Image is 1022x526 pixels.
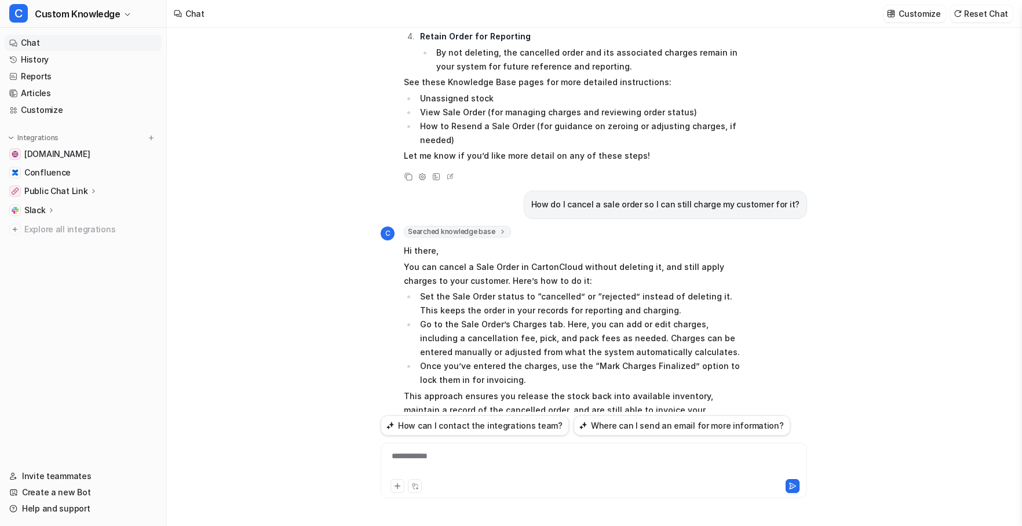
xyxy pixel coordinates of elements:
img: explore all integrations [9,224,21,235]
li: How to Resend a Sale Order (for guidance on zeroing or adjusting charges, if needed) [417,119,743,147]
div: Chat [185,8,205,20]
p: Customize [899,8,940,20]
button: How can I contact the integrations team? [381,415,569,436]
img: Public Chat Link [12,188,19,195]
img: customize [887,9,895,18]
button: Reset Chat [950,5,1013,22]
span: C [9,4,28,23]
li: By not deleting, the cancelled order and its associated charges remain in your system for future ... [433,46,743,74]
li: View Sale Order (for managing charges and reviewing order status) [417,105,743,119]
p: Slack [24,204,46,216]
li: Once you’ve entered the charges, use the “Mark Charges Finalized” option to lock them in for invo... [417,359,743,387]
img: reset [954,9,962,18]
li: Go to the Sale Order’s Charges tab. Here, you can add or edit charges, including a cancellation f... [417,317,743,359]
p: How do I cancel a sale order so I can still charge my customer for it? [531,198,800,211]
img: help.cartoncloud.com [12,151,19,158]
button: Integrations [5,132,62,144]
button: Customize [884,5,945,22]
p: Public Chat Link [24,185,88,197]
a: ConfluenceConfluence [5,165,162,181]
a: Help and support [5,501,162,517]
li: Unassigned stock [417,92,743,105]
span: Explore all integrations [24,220,157,239]
p: Hi there, [404,244,743,258]
button: Where can I send an email for more information? [574,415,790,436]
span: Custom Knowledge [35,6,121,22]
a: Articles [5,85,162,101]
p: Let me know if you’d like more detail on any of these steps! [404,149,743,163]
strong: Retain Order for Reporting [420,31,531,41]
a: Invite teammates [5,468,162,484]
a: History [5,52,162,68]
span: Confluence [24,167,71,178]
p: See these Knowledge Base pages for more detailed instructions: [404,75,743,89]
a: Explore all integrations [5,221,162,238]
a: Chat [5,35,162,51]
a: Create a new Bot [5,484,162,501]
span: [DOMAIN_NAME] [24,148,90,160]
p: You can cancel a Sale Order in CartonCloud without deleting it, and still apply charges to your c... [404,260,743,288]
img: Confluence [12,169,19,176]
a: Customize [5,102,162,118]
p: This approach ensures you release the stock back into available inventory, maintain a record of t... [404,389,743,431]
a: help.cartoncloud.com[DOMAIN_NAME] [5,146,162,162]
img: expand menu [7,134,15,142]
span: Searched knowledge base [404,226,511,238]
a: Reports [5,68,162,85]
li: Set the Sale Order status to “cancelled” or “rejected” instead of deleting it. This keeps the ord... [417,290,743,317]
p: Integrations [17,133,59,143]
img: Slack [12,207,19,214]
img: menu_add.svg [147,134,155,142]
span: C [381,227,395,240]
